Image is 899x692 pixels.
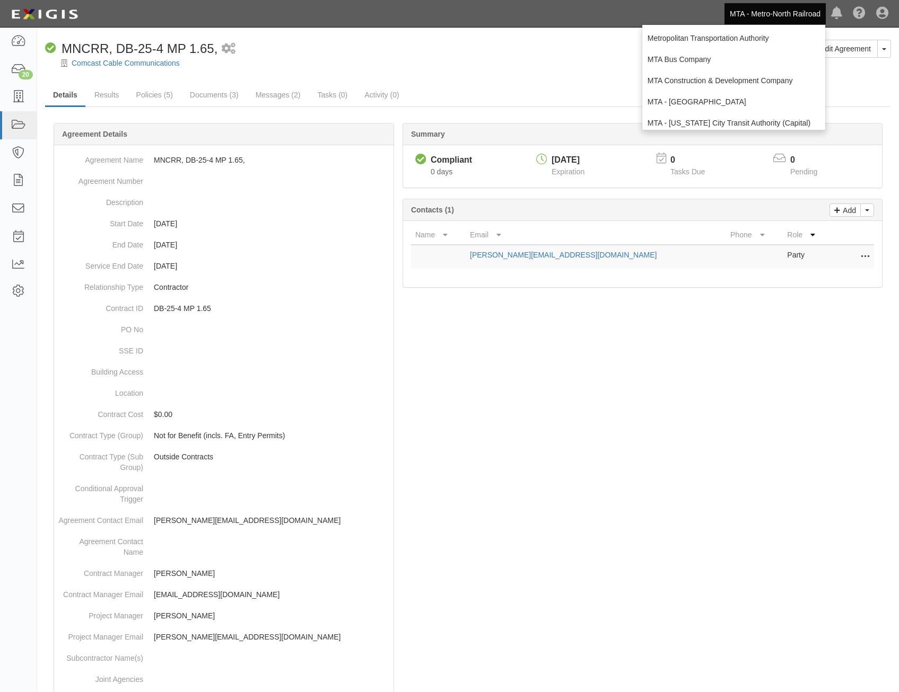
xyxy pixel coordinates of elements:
[58,277,389,298] dd: Contractor
[470,251,657,259] a: [PERSON_NAME][EMAIL_ADDRESS][DOMAIN_NAME]
[154,409,389,420] p: $0.00
[813,40,878,58] a: Edit Agreement
[58,277,143,292] dt: Relationship Type
[58,149,143,165] dt: Agreement Name
[182,84,247,105] a: Documents (3)
[466,225,726,245] th: Email
[58,234,143,250] dt: End Date
[154,451,389,462] p: Outside Contracts
[58,171,143,187] dt: Agreement Number
[670,154,718,166] p: 0
[62,130,127,138] b: Agreement Details
[790,167,817,176] span: Pending
[58,626,143,642] dt: Project Manager Email
[58,298,143,314] dt: Contract ID
[552,167,584,176] span: Expiration
[58,149,389,171] dd: MNCRR, DB-25-4 MP 1.65,
[790,154,831,166] p: 0
[72,59,180,67] a: Comcast Cable Communications
[58,669,143,685] dt: Joint Agencies
[58,531,143,557] dt: Agreement Contact Name
[58,213,389,234] dd: [DATE]
[309,84,355,105] a: Tasks (0)
[552,154,584,166] div: [DATE]
[154,303,389,314] p: DB-25-4 MP 1.65
[58,425,143,441] dt: Contract Type (Group)
[642,28,825,49] a: Metropolitan Transportation Authority
[58,478,143,504] dt: Conditional Approval Trigger
[431,167,452,176] span: Since 10/07/2025
[128,84,181,105] a: Policies (5)
[58,383,143,398] dt: Location
[58,255,389,277] dd: [DATE]
[45,84,85,107] a: Details
[725,3,826,24] a: MTA - Metro-North Railroad
[670,167,705,176] span: Tasks Due
[58,255,143,271] dt: Service End Date
[154,515,389,526] p: [PERSON_NAME][EMAIL_ADDRESS][DOMAIN_NAME]
[431,154,472,166] div: Compliant
[783,245,832,269] td: Party
[58,647,143,663] dt: Subcontractor Name(s)
[853,7,866,20] i: Help Center - Complianz
[411,225,466,245] th: Name
[154,568,389,579] p: [PERSON_NAME]
[58,234,389,255] dd: [DATE]
[58,361,143,377] dt: Building Access
[642,91,825,112] a: MTA - [GEOGRAPHIC_DATA]
[58,340,143,356] dt: SSE ID
[62,41,217,56] span: MNCRR, DB-25-4 MP 1.65,
[58,446,143,473] dt: Contract Type (Sub Group)
[830,203,861,217] a: Add
[58,584,143,600] dt: Contract Manager Email
[58,510,143,526] dt: Agreement Contact Email
[58,404,143,420] dt: Contract Cost
[154,610,389,621] p: [PERSON_NAME]
[356,84,407,105] a: Activity (0)
[58,605,143,621] dt: Project Manager
[86,84,127,105] a: Results
[45,43,56,54] i: Compliant
[642,112,825,134] a: MTA - [US_STATE] City Transit Authority (Capital)
[642,70,825,91] a: MTA Construction & Development Company
[8,5,81,24] img: logo-5460c22ac91f19d4615b14bd174203de0afe785f0fc80cf4dbbc73dc1793850b.png
[783,225,832,245] th: Role
[45,40,217,58] div: MNCRR, DB-25-4 MP 1.65,
[58,213,143,229] dt: Start Date
[248,84,309,105] a: Messages (2)
[154,632,389,642] p: [PERSON_NAME][EMAIL_ADDRESS][DOMAIN_NAME]
[415,154,426,165] i: Compliant
[642,49,825,70] a: MTA Bus Company
[411,130,445,138] b: Summary
[411,206,454,214] b: Contacts (1)
[58,192,143,208] dt: Description
[58,319,143,335] dt: PO No
[154,589,389,600] p: [EMAIL_ADDRESS][DOMAIN_NAME]
[840,204,856,216] p: Add
[726,225,783,245] th: Phone
[154,430,389,441] p: Not for Benefit (incls. FA, Entry Permits)
[222,43,235,55] i: 1 scheduled workflow
[58,563,143,579] dt: Contract Manager
[19,70,33,79] div: 20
